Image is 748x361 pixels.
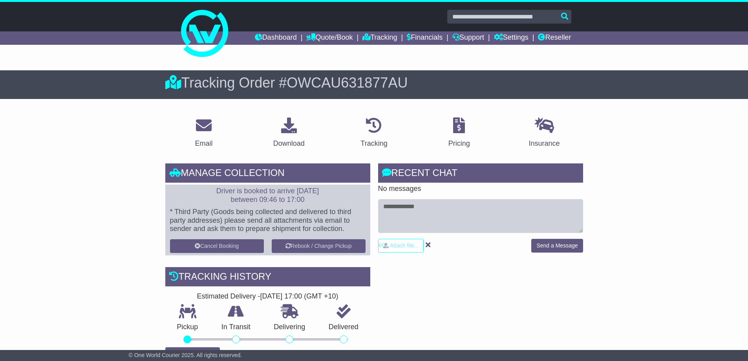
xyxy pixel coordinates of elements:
[170,187,366,204] p: Driver is booked to arrive [DATE] between 09:46 to 17:00
[448,138,470,149] div: Pricing
[355,115,392,152] a: Tracking
[407,31,443,45] a: Financials
[529,138,560,149] div: Insurance
[195,138,212,149] div: Email
[531,239,583,253] button: Send a Message
[170,239,264,253] button: Cancel Booking
[452,31,484,45] a: Support
[268,115,310,152] a: Download
[129,352,242,358] span: © One World Courier 2025. All rights reserved.
[165,292,370,301] div: Estimated Delivery -
[272,239,366,253] button: Rebook / Change Pickup
[170,208,366,233] p: * Third Party (Goods being collected and delivered to third party addresses) please send all atta...
[524,115,565,152] a: Insurance
[494,31,529,45] a: Settings
[165,347,220,361] button: View Full Tracking
[362,31,397,45] a: Tracking
[378,163,583,185] div: RECENT CHAT
[262,323,317,332] p: Delivering
[443,115,475,152] a: Pricing
[538,31,571,45] a: Reseller
[210,323,262,332] p: In Transit
[317,323,370,332] p: Delivered
[165,267,370,288] div: Tracking history
[190,115,218,152] a: Email
[287,75,408,91] span: OWCAU631877AU
[306,31,353,45] a: Quote/Book
[165,323,210,332] p: Pickup
[165,74,583,91] div: Tracking Order #
[378,185,583,193] p: No messages
[165,163,370,185] div: Manage collection
[273,138,305,149] div: Download
[260,292,338,301] div: [DATE] 17:00 (GMT +10)
[255,31,297,45] a: Dashboard
[360,138,387,149] div: Tracking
